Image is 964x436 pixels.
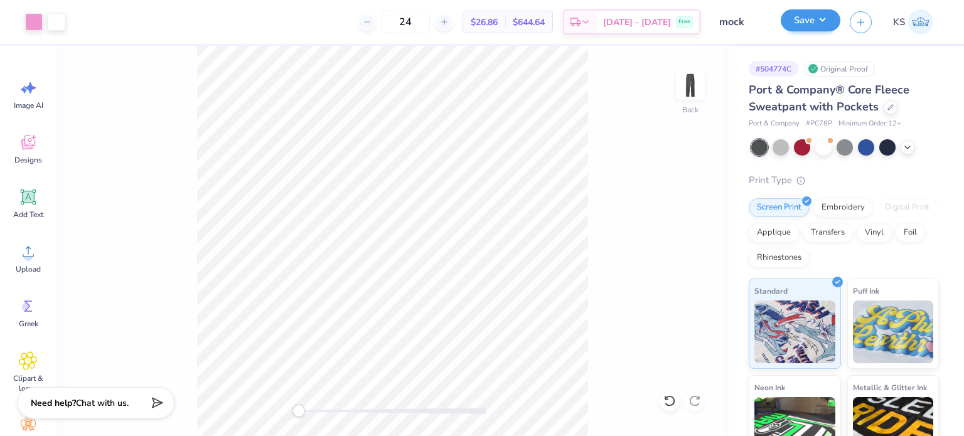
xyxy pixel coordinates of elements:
span: # PC78P [806,119,832,129]
span: Port & Company [749,119,800,129]
div: Applique [749,223,799,242]
span: Puff Ink [853,284,879,297]
span: Free [678,18,690,26]
div: Original Proof [805,61,875,77]
div: Embroidery [813,198,873,217]
input: Untitled Design [710,9,771,35]
div: Screen Print [749,198,810,217]
div: Digital Print [877,198,938,217]
img: Puff Ink [853,300,934,363]
div: # 504774C [749,61,798,77]
span: Neon Ink [754,381,785,394]
img: Back [678,73,703,98]
span: Greek [19,319,38,329]
img: Karun Salgotra [908,9,933,35]
span: Chat with us. [76,397,129,409]
span: $644.64 [513,16,545,29]
div: Accessibility label [292,405,305,417]
input: – – [381,11,430,33]
strong: Need help? [31,397,76,409]
span: Image AI [14,100,43,110]
div: Rhinestones [749,248,810,267]
a: KS [887,9,939,35]
span: Designs [14,155,42,165]
span: $26.86 [471,16,498,29]
span: Clipart & logos [8,373,49,393]
div: Back [682,104,699,115]
span: Port & Company® Core Fleece Sweatpant with Pockets [749,82,909,114]
div: Transfers [803,223,853,242]
img: Standard [754,300,835,363]
span: Upload [16,264,41,274]
span: Standard [754,284,788,297]
div: Foil [896,223,925,242]
span: KS [893,15,905,29]
div: Print Type [749,173,939,188]
span: [DATE] - [DATE] [603,16,671,29]
span: Add Text [13,210,43,220]
div: Vinyl [857,223,892,242]
button: Save [781,9,840,31]
span: Metallic & Glitter Ink [853,381,927,394]
span: Minimum Order: 12 + [838,119,901,129]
